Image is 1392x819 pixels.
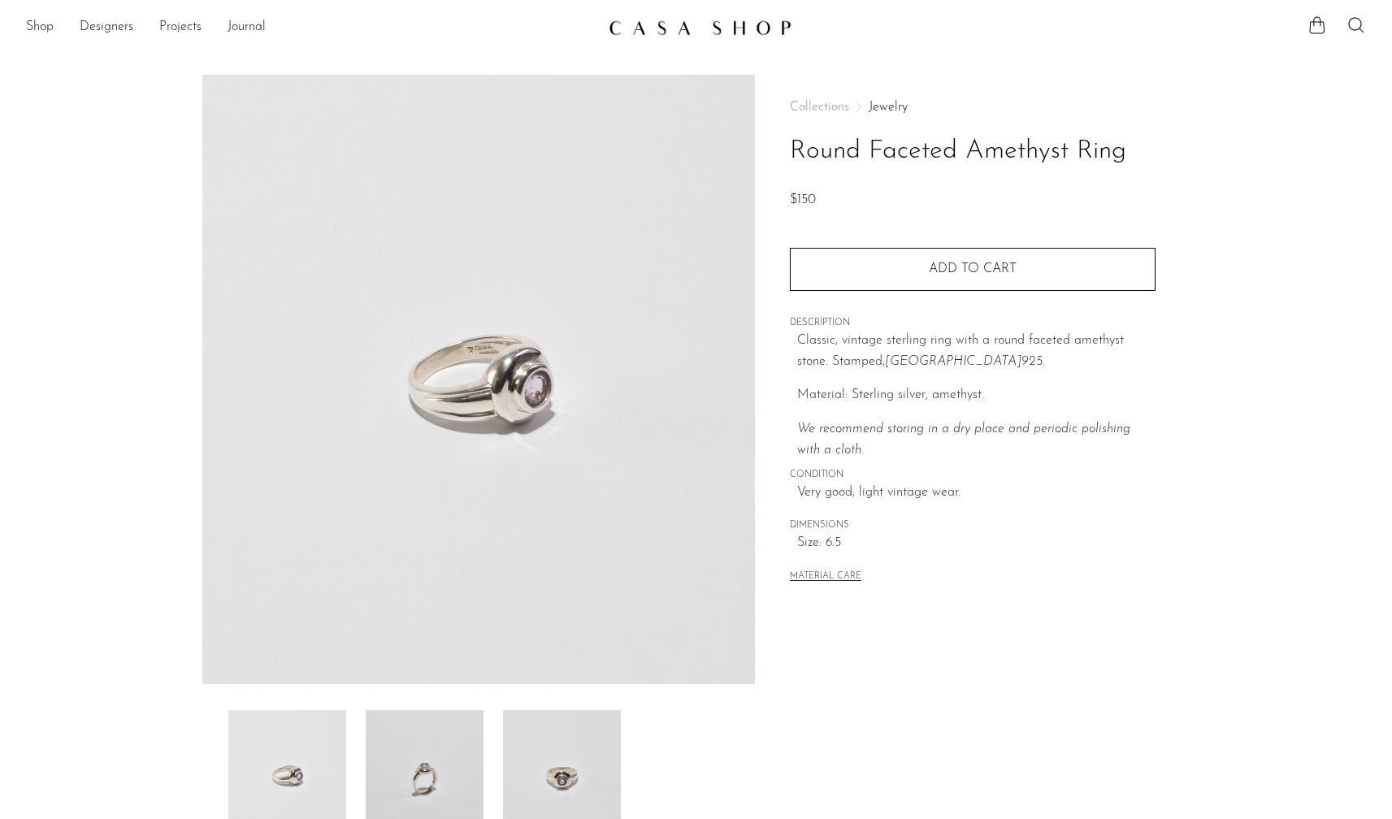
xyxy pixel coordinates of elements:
[797,483,1156,504] span: Very good; light vintage wear.
[790,101,1156,114] nav: Breadcrumbs
[797,331,1156,372] p: Classic, vintage sterling ring with a round faceted amethyst stone. Stamped,
[885,355,1021,368] em: [GEOGRAPHIC_DATA]
[797,422,1130,457] i: We recommend storing in a dry place and periodic polishing with a cloth.
[790,571,861,583] button: MATERIAL CARE
[929,262,1017,275] span: Add to cart
[159,17,202,38] a: Projects
[1021,355,1045,368] em: 925.
[869,101,908,114] a: Jewelry
[790,131,1156,172] h1: Round Faceted Amethyst Ring
[790,316,1156,331] span: DESCRIPTION
[790,101,849,114] span: Collections
[202,75,756,684] img: Round Faceted Amethyst Ring
[797,385,1156,406] p: Material: Sterling silver, amethyst.
[790,518,1156,533] span: DIMENSIONS
[26,17,54,38] a: Shop
[26,14,596,41] nav: Desktop navigation
[26,14,596,41] ul: NEW HEADER MENU
[790,193,816,206] span: $150
[80,17,133,38] a: Designers
[790,468,1156,483] span: CONDITION
[797,533,1156,554] span: Size: 6.5
[228,17,266,38] a: Journal
[790,248,1156,290] button: Add to cart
